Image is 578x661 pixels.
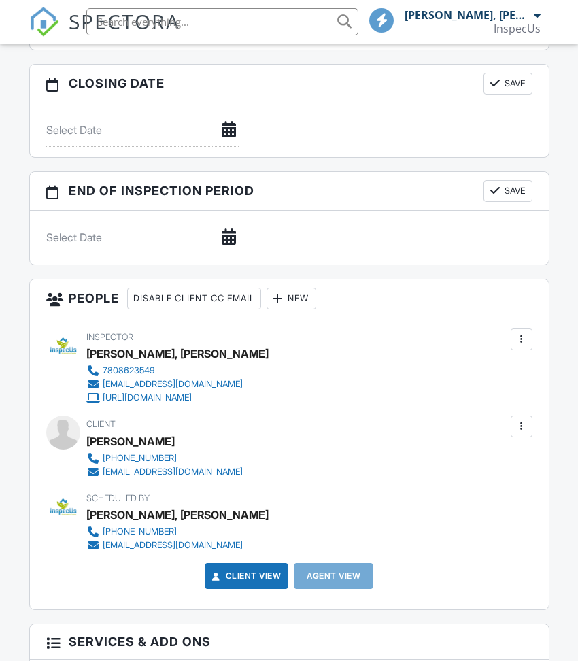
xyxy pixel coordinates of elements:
[86,419,116,429] span: Client
[69,182,254,200] span: End of Inspection Period
[86,343,269,364] div: [PERSON_NAME], [PERSON_NAME]
[103,467,243,477] div: [EMAIL_ADDRESS][DOMAIN_NAME]
[86,452,243,465] a: [PHONE_NUMBER]
[494,22,541,35] div: InspecUs
[127,288,261,309] div: Disable Client CC Email
[30,624,549,660] h3: Services & Add ons
[86,539,258,552] a: [EMAIL_ADDRESS][DOMAIN_NAME]
[86,525,258,539] a: [PHONE_NUMBER]
[103,526,177,537] div: [PHONE_NUMBER]
[46,221,239,254] input: Select Date
[29,7,59,37] img: The Best Home Inspection Software - Spectora
[86,8,358,35] input: Search everything...
[86,364,258,377] a: 7808623549
[103,365,155,376] div: 7808623549
[483,180,532,202] button: Save
[103,453,177,464] div: [PHONE_NUMBER]
[86,431,175,452] div: [PERSON_NAME]
[69,7,180,35] span: SPECTORA
[46,114,239,147] input: Select Date
[103,379,243,390] div: [EMAIL_ADDRESS][DOMAIN_NAME]
[30,279,549,318] h3: People
[267,288,316,309] div: New
[405,8,530,22] div: [PERSON_NAME], [PERSON_NAME]
[29,18,180,47] a: SPECTORA
[86,465,243,479] a: [EMAIL_ADDRESS][DOMAIN_NAME]
[86,493,150,503] span: Scheduled By
[103,540,243,551] div: [EMAIL_ADDRESS][DOMAIN_NAME]
[86,505,269,525] div: [PERSON_NAME], [PERSON_NAME]
[103,392,192,403] div: [URL][DOMAIN_NAME]
[69,74,165,92] span: Closing date
[86,377,258,391] a: [EMAIL_ADDRESS][DOMAIN_NAME]
[483,73,532,95] button: Save
[86,391,258,405] a: [URL][DOMAIN_NAME]
[86,332,133,342] span: Inspector
[209,569,282,583] a: Client View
